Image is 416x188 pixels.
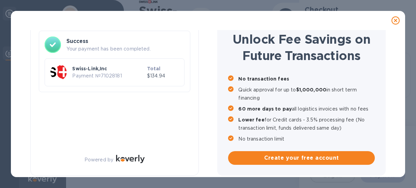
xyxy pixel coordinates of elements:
p: for Credit cards - 3.5% processing fee (No transaction limit, funds delivered same day) [238,116,374,132]
p: Quick approval for up to in short term financing [238,86,374,102]
img: Logo [116,155,145,163]
b: Total [147,66,161,71]
h3: Success [66,37,184,45]
p: Your payment has been completed. [66,45,184,53]
h1: Create an Account and Unlock Fee Savings on Future Transactions [228,15,374,64]
p: Powered by [84,156,113,163]
p: Payment № 71028181 [72,72,144,79]
b: Lower fee [238,117,264,122]
b: $1,000,000 [296,87,326,92]
b: 60 more days to pay [238,106,292,112]
p: Swiss-Link,Inc [72,65,144,72]
p: $134.94 [147,72,179,79]
button: Create your free account [228,151,374,165]
b: No transaction fees [238,76,289,82]
p: No transaction limit [238,135,374,143]
span: Create your free account [234,154,369,162]
p: all logistics invoices with no fees [238,105,374,113]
